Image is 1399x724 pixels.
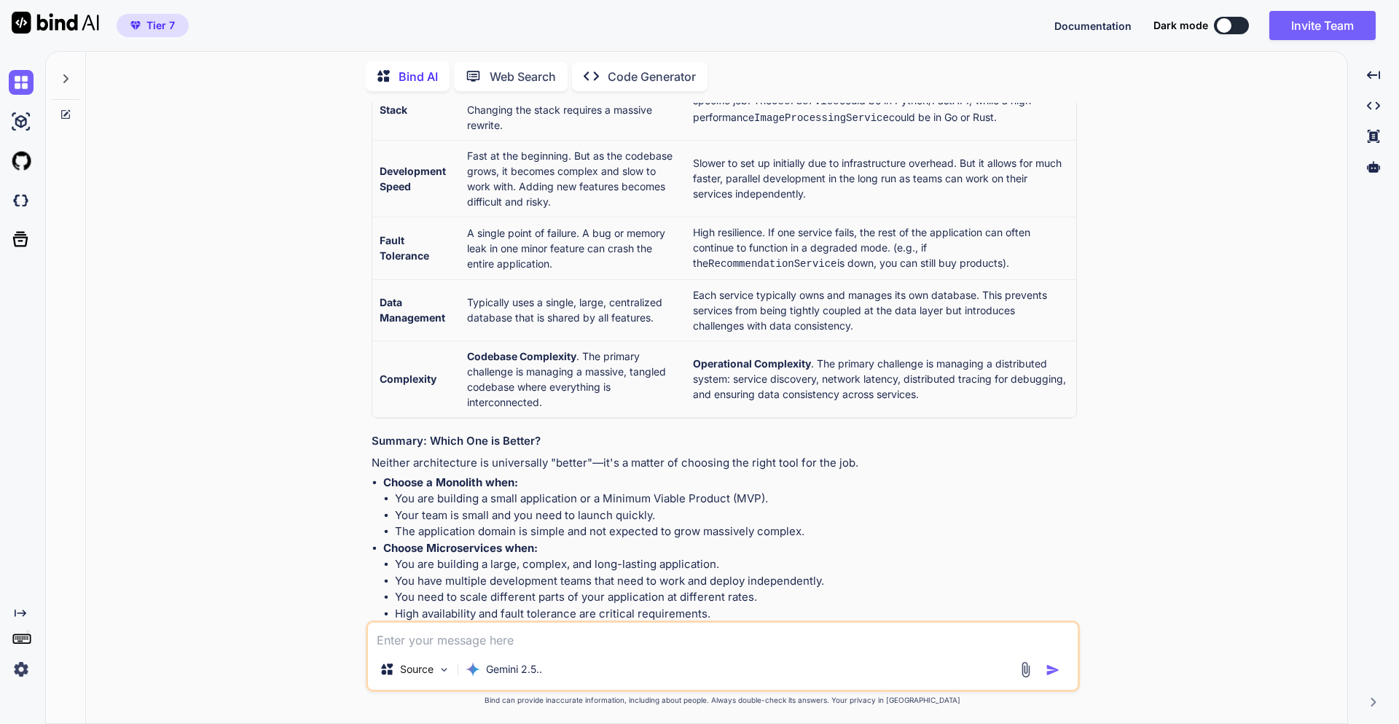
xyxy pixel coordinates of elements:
strong: Choose a Monolith when: [383,475,518,489]
span: Documentation [1054,20,1132,32]
img: Gemini 2.5 Pro [466,662,480,677]
img: settings [9,657,34,682]
button: premiumTier 7 [117,14,189,37]
h3: Summary: Which One is Better? [372,433,1077,450]
strong: Development Speed [380,165,446,192]
td: Slower to set up initially due to infrastructure overhead. But it allows for much faster, paralle... [686,140,1076,217]
li: You are building a small application or a Minimum Viable Product (MVP). [395,491,1077,507]
img: githubLight [9,149,34,174]
strong: Fault Tolerance [380,234,429,262]
p: Source [400,662,434,677]
strong: Choose Microservices when: [383,541,538,555]
li: Your team is small and you need to launch quickly. [395,507,1077,524]
td: . The primary challenge is managing a massive, tangled codebase where everything is interconnected. [460,340,686,417]
code: RecommendationService [708,258,836,270]
img: ai-studio [9,109,34,134]
strong: Technology Stack [380,88,439,116]
img: icon [1046,663,1060,677]
li: You have multiple development teams that need to work and deploy independently. [395,573,1077,590]
p: Bind can provide inaccurate information, including about people. Always double-check its answers.... [366,695,1080,706]
img: attachment [1017,661,1034,678]
p: Code Generator [608,68,696,85]
td: . The primary challenge is managing a distributed system: service discovery, network latency, dis... [686,340,1076,417]
td: Fast at the beginning. But as the codebase grows, it becomes complex and slow to work with. Addin... [460,140,686,217]
li: You are building a large, complex, and long-lasting application. [395,556,1077,573]
button: Documentation [1054,18,1132,34]
li: You need to scale different parts of your application at different rates. [395,589,1077,606]
strong: Complexity [380,373,436,385]
td: Each service typically owns and manages its own database. This prevents services from being tight... [686,279,1076,340]
strong: Operational Complexity [693,357,811,370]
img: Pick Models [438,663,450,676]
img: darkCloudIdeIcon [9,188,34,213]
p: Web Search [490,68,556,85]
li: High availability and fault tolerance are critical requirements. [395,606,1077,623]
button: Invite Team [1269,11,1376,40]
p: Bind AI [399,68,438,85]
img: chat [9,70,34,95]
img: premium [130,21,141,30]
img: Bind AI [12,12,99,34]
span: Tier 7 [146,18,175,33]
strong: Data Management [380,296,445,324]
p: Gemini 2.5.. [486,662,542,677]
code: ImageProcessingService [754,112,889,124]
td: Typically uses a single, large, centralized database that is shared by all features. [460,279,686,340]
p: Neither architecture is universally "better"—it's a matter of choosing the right tool for the job. [372,455,1077,472]
strong: Codebase Complexity [467,350,576,362]
td: A single point of failure. A bug or memory leak in one minor feature can crash the entire applica... [460,217,686,279]
span: Dark mode [1153,18,1208,33]
td: High resilience. If one service fails, the rest of the application can often continue to function... [686,217,1076,279]
li: The application domain is simple and not expected to grow massively complex. [395,523,1077,540]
